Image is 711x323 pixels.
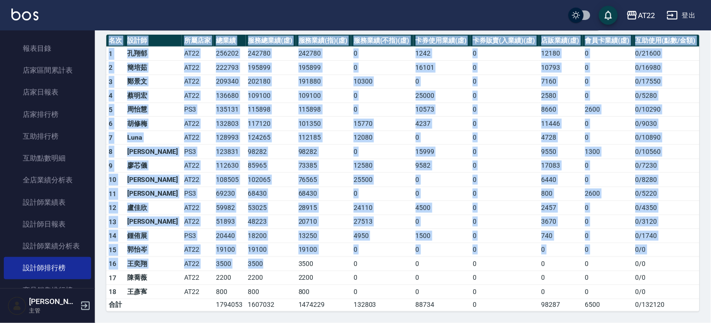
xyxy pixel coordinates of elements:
td: 6500 [583,299,633,311]
td: AT22 [182,89,214,103]
td: 0 [351,187,413,201]
a: 設計師排行榜 [4,257,91,279]
a: 設計師業績分析表 [4,235,91,257]
td: 0 [413,75,470,89]
td: 0 / 7230 [633,159,700,173]
td: 0 / 0 [633,285,700,299]
td: 3500 [214,257,245,271]
td: 0 [351,257,413,271]
td: 孔翔郁 [125,47,182,61]
td: 0 [583,229,633,243]
td: 222793 [214,61,245,75]
td: 4237 [413,117,470,131]
td: 王彥寯 [125,285,182,299]
td: 740 [539,229,583,243]
td: 0 / 5280 [633,89,700,103]
a: 全店業績分析表 [4,169,91,191]
td: 0 [470,75,539,89]
td: 88734 [413,299,470,311]
td: 0 / 8280 [633,173,700,187]
td: 0 [413,271,470,285]
td: 0 / 132120 [633,299,700,311]
td: 0 [583,47,633,61]
td: 115898 [246,103,296,117]
td: 0 / 0 [633,271,700,285]
div: AT22 [638,9,655,21]
td: 0 / 0 [633,257,700,271]
button: 登出 [663,7,700,24]
td: 76565 [296,173,351,187]
td: 郭怡岑 [125,243,182,257]
span: 14 [109,232,117,239]
td: 12080 [351,131,413,145]
td: 191880 [296,75,351,89]
td: 209340 [214,75,245,89]
button: save [599,6,618,25]
td: AT22 [182,47,214,61]
td: 28915 [296,201,351,215]
td: 4950 [351,229,413,243]
td: 242780 [246,47,296,61]
td: 59982 [214,201,245,215]
td: AT22 [182,131,214,145]
a: 商品銷售排行榜 [4,279,91,301]
td: 195899 [246,61,296,75]
td: 0 [470,47,539,61]
td: AT22 [182,173,214,187]
td: 800 [296,285,351,299]
a: 設計師業績表 [4,191,91,213]
span: 1 [109,50,112,57]
td: 0 [470,257,539,271]
td: AT22 [182,159,214,173]
td: 蔡明宏 [125,89,182,103]
td: 27513 [351,215,413,229]
span: 15 [109,246,117,254]
span: 17 [109,274,117,282]
td: 109100 [296,89,351,103]
img: Person [8,296,27,315]
td: 11446 [539,117,583,131]
td: 0 [539,257,583,271]
td: 4500 [413,201,470,215]
td: 0 [583,61,633,75]
td: 48223 [246,215,296,229]
td: 9582 [413,159,470,173]
td: 19100 [246,243,296,257]
span: 6 [109,120,112,127]
td: 王奕翔 [125,257,182,271]
th: 卡券使用業績(虛) [413,35,470,47]
td: AT22 [182,61,214,75]
td: 195899 [296,61,351,75]
td: 132803 [214,117,245,131]
td: 3670 [539,215,583,229]
td: 51893 [214,215,245,229]
th: 店販業績(虛) [539,35,583,47]
td: 2580 [539,89,583,103]
td: 鍾侑展 [125,229,182,243]
td: 合計 [106,299,125,311]
td: 2600 [583,103,633,117]
td: 0 / 10890 [633,131,700,145]
td: 69230 [214,187,245,201]
td: 0 / 5220 [633,187,700,201]
td: 20710 [296,215,351,229]
td: PS3 [182,187,214,201]
td: 18200 [246,229,296,243]
td: 8660 [539,103,583,117]
td: 0 / 3120 [633,215,700,229]
td: 1300 [583,145,633,159]
td: 0 [583,131,633,145]
img: Logo [11,9,38,20]
a: 店家區間累計表 [4,59,91,81]
td: 0 [470,201,539,215]
td: 2600 [583,187,633,201]
td: AT22 [182,75,214,89]
td: 胡修梅 [125,117,182,131]
td: 0 / 1740 [633,229,700,243]
span: 8 [109,148,112,155]
td: 盧佳欣 [125,201,182,215]
th: 會員卡業績(虛) [583,35,633,47]
td: 0 [470,103,539,117]
td: AT22 [182,201,214,215]
td: 0 [470,229,539,243]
